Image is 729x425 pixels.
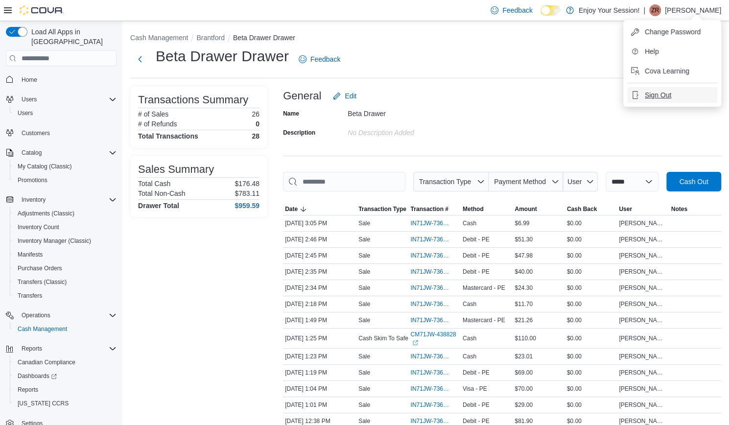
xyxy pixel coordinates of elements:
span: $51.30 [515,236,533,243]
div: [DATE] 1:04 PM [283,383,356,395]
button: Catalog [2,146,120,160]
p: | [643,4,645,16]
span: $110.00 [515,334,536,342]
p: Sale [358,284,370,292]
div: $0.00 [565,282,617,294]
span: Change Password [645,27,701,37]
span: Transfers [14,290,117,302]
h6: Total Cash [138,180,170,188]
button: Amount [513,203,564,215]
button: Inventory Manager (Classic) [10,234,120,248]
span: Transaction # [410,205,448,213]
button: Catalog [18,147,46,159]
button: Inventory Count [10,220,120,234]
button: Transfers [10,289,120,303]
span: [PERSON_NAME] [619,316,667,324]
span: Transfers (Classic) [18,278,67,286]
button: Transfers (Classic) [10,275,120,289]
button: Adjustments (Classic) [10,207,120,220]
span: Reports [14,384,117,396]
div: $0.00 [565,298,617,310]
button: Sign Out [627,87,717,103]
button: IN71JW-7363968 [410,383,458,395]
h4: Drawer Total [138,202,179,210]
div: [DATE] 2:46 PM [283,234,356,245]
span: IN71JW-7364437 [410,284,448,292]
button: User [563,172,598,191]
a: Dashboards [14,370,61,382]
p: Sale [358,369,370,377]
span: Inventory [22,196,46,204]
span: Manifests [14,249,117,260]
span: Manifests [18,251,43,259]
span: [PERSON_NAME] [619,300,667,308]
div: $0.00 [565,383,617,395]
input: This is a search bar. As you type, the results lower in the page will automatically filter. [283,172,405,191]
span: Operations [22,311,50,319]
p: Sale [358,316,370,324]
div: $0.00 [565,314,617,326]
span: Operations [18,309,117,321]
p: Sale [358,236,370,243]
h6: # of Sales [138,110,168,118]
button: Manifests [10,248,120,261]
span: Sign Out [645,90,671,100]
label: Description [283,129,315,137]
button: Change Password [627,24,717,40]
span: My Catalog (Classic) [14,161,117,172]
h3: General [283,90,321,102]
span: [PERSON_NAME] [619,219,667,227]
h6: Total Non-Cash [138,189,186,197]
span: Users [18,94,117,105]
div: [DATE] 2:45 PM [283,250,356,261]
a: Customers [18,127,54,139]
button: Canadian Compliance [10,355,120,369]
span: $40.00 [515,268,533,276]
span: Feedback [502,5,532,15]
span: Inventory Manager (Classic) [14,235,117,247]
h6: # of Refunds [138,120,177,128]
div: [DATE] 2:35 PM [283,266,356,278]
button: Beta Drawer Drawer [233,34,295,42]
span: Purchase Orders [14,262,117,274]
p: Sale [358,385,370,393]
span: IN71JW-7363968 [410,385,448,393]
p: $176.48 [235,180,259,188]
span: $24.30 [515,284,533,292]
span: Date [285,205,298,213]
button: Cash Out [666,172,721,191]
span: Reports [22,345,42,353]
span: Adjustments (Classic) [18,210,74,217]
button: Transaction Type [413,172,489,191]
button: IN71JW-7364437 [410,282,458,294]
button: Cash Management [130,34,188,42]
a: Transfers (Classic) [14,276,71,288]
span: Debit - PE [463,401,490,409]
div: No Description added [348,125,479,137]
span: Cash [463,353,476,360]
a: Inventory Manager (Classic) [14,235,95,247]
a: Reports [14,384,42,396]
button: Notes [669,203,721,215]
span: Inventory Count [14,221,117,233]
button: User [617,203,669,215]
span: Promotions [18,176,47,184]
span: Cash Out [679,177,708,187]
span: Visa - PE [463,385,487,393]
div: [DATE] 1:19 PM [283,367,356,378]
button: Inventory [18,194,49,206]
div: $0.00 [565,250,617,261]
span: ZR [651,4,659,16]
span: Reports [18,386,38,394]
p: Sale [358,401,370,409]
div: [DATE] 1:25 PM [283,332,356,344]
span: Cash Back [567,205,597,213]
span: Transfers (Classic) [14,276,117,288]
div: $0.00 [565,217,617,229]
button: IN71JW-7364064 [410,351,458,362]
button: My Catalog (Classic) [10,160,120,173]
span: Adjustments (Classic) [14,208,117,219]
a: Dashboards [10,369,120,383]
span: Transaction Type [358,205,406,213]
